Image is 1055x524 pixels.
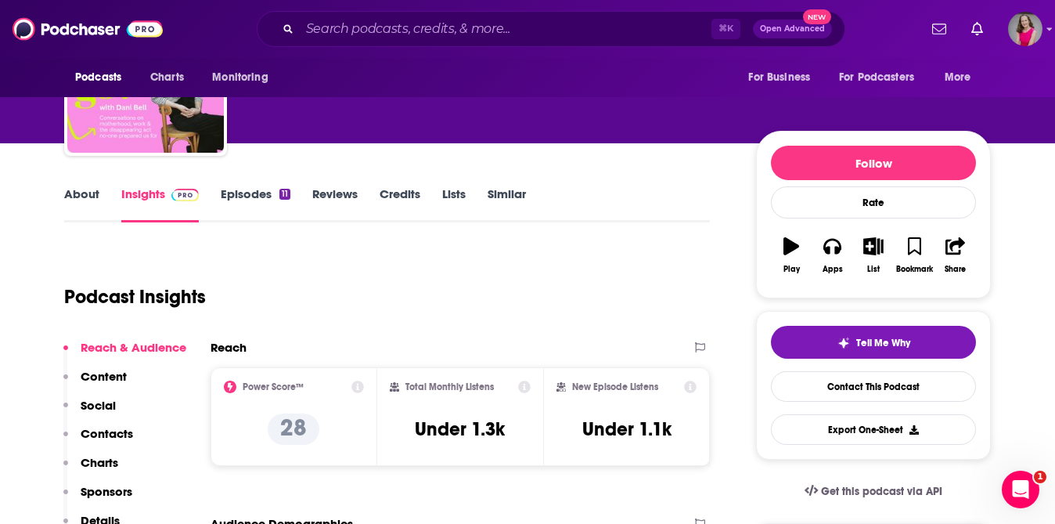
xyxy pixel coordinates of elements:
a: Show notifications dropdown [965,16,989,42]
button: List [853,227,894,284]
button: Social [63,398,116,427]
span: Monitoring [212,67,268,89]
button: Show profile menu [1008,12,1042,46]
button: Charts [63,455,118,484]
div: Rate [771,186,976,219]
p: 28 [268,414,319,445]
a: Charts [140,63,193,92]
div: Search podcasts, credits, & more... [257,11,845,47]
p: Charts [81,455,118,470]
button: Apps [812,227,852,284]
a: Similar [488,186,526,222]
input: Search podcasts, credits, & more... [300,16,711,42]
button: Content [63,369,127,398]
span: Tell Me Why [856,337,910,349]
button: Contacts [63,426,133,455]
button: open menu [64,63,142,92]
img: tell me why sparkle [837,337,850,349]
a: Reviews [312,186,358,222]
div: Apps [823,265,843,274]
button: Open AdvancedNew [753,20,832,38]
h2: Power Score™ [243,381,304,392]
button: tell me why sparkleTell Me Why [771,326,976,359]
button: Follow [771,146,976,180]
a: Credits [380,186,420,222]
span: For Business [748,67,810,89]
button: open menu [201,63,288,92]
div: Bookmark [896,265,933,274]
button: Sponsors [63,484,132,513]
a: Lists [442,186,466,222]
div: Play [783,265,800,274]
span: Charts [150,67,184,89]
img: Podchaser Pro [171,189,199,201]
h3: Under 1.3k [415,417,505,441]
span: Open Advanced [760,25,825,33]
span: Get this podcast via API [821,485,942,498]
button: Bookmark [894,227,934,284]
p: Content [81,369,127,384]
div: Share [945,265,966,274]
span: 1 [1034,471,1046,483]
button: open menu [829,63,937,92]
p: Reach & Audience [81,340,186,355]
p: Social [81,398,116,413]
span: Logged in as AmyRasdal [1008,12,1042,46]
p: Sponsors [81,484,132,499]
a: InsightsPodchaser Pro [121,186,199,222]
h3: Under 1.1k [582,417,672,441]
a: Episodes11 [221,186,290,222]
p: Contacts [81,426,133,441]
button: open menu [737,63,830,92]
span: More [945,67,971,89]
span: For Podcasters [839,67,914,89]
a: Show notifications dropdown [926,16,952,42]
button: Play [771,227,812,284]
button: Share [935,227,976,284]
span: ⌘ K [711,19,740,39]
span: Podcasts [75,67,121,89]
h2: Reach [211,340,247,355]
h1: Podcast Insights [64,285,206,309]
a: Contact This Podcast [771,371,976,402]
div: 11 [279,189,290,200]
button: open menu [934,63,991,92]
button: Reach & Audience [63,340,186,369]
a: Get this podcast via API [792,472,955,511]
img: User Profile [1008,12,1042,46]
span: New [803,9,831,24]
h2: New Episode Listens [572,381,658,392]
div: List [867,265,880,274]
img: Podchaser - Follow, Share and Rate Podcasts [13,14,163,44]
a: About [64,186,99,222]
h2: Total Monthly Listens [405,381,494,392]
button: Export One-Sheet [771,414,976,445]
iframe: Intercom live chat [1002,471,1039,508]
